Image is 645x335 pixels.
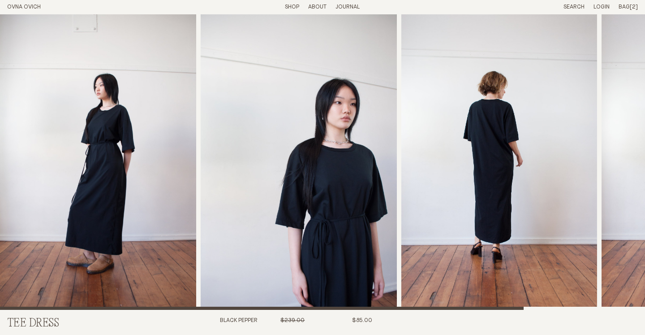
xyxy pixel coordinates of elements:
a: Journal [335,4,360,10]
a: Login [593,4,610,10]
div: 3 / 4 [401,14,598,310]
img: Tee Dress [401,14,598,310]
img: Tee Dress [201,14,397,310]
a: Search [563,4,585,10]
a: Home [7,4,41,10]
summary: About [308,4,327,11]
span: $85.00 [352,318,372,323]
span: [2] [630,4,638,10]
div: 2 / 4 [201,14,397,310]
a: Shop [285,4,299,10]
span: $239.00 [280,318,305,323]
span: Bag [619,4,630,10]
h2: Tee Dress [7,317,159,330]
